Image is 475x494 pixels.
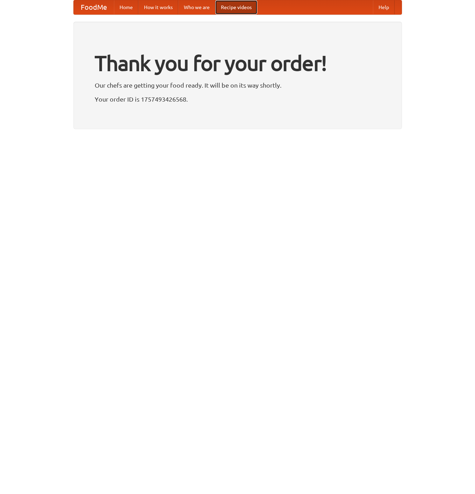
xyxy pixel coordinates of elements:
[215,0,257,14] a: Recipe videos
[95,80,381,90] p: Our chefs are getting your food ready. It will be on its way shortly.
[95,94,381,104] p: Your order ID is 1757493426568.
[95,46,381,80] h1: Thank you for your order!
[138,0,178,14] a: How it works
[373,0,395,14] a: Help
[114,0,138,14] a: Home
[74,0,114,14] a: FoodMe
[178,0,215,14] a: Who we are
